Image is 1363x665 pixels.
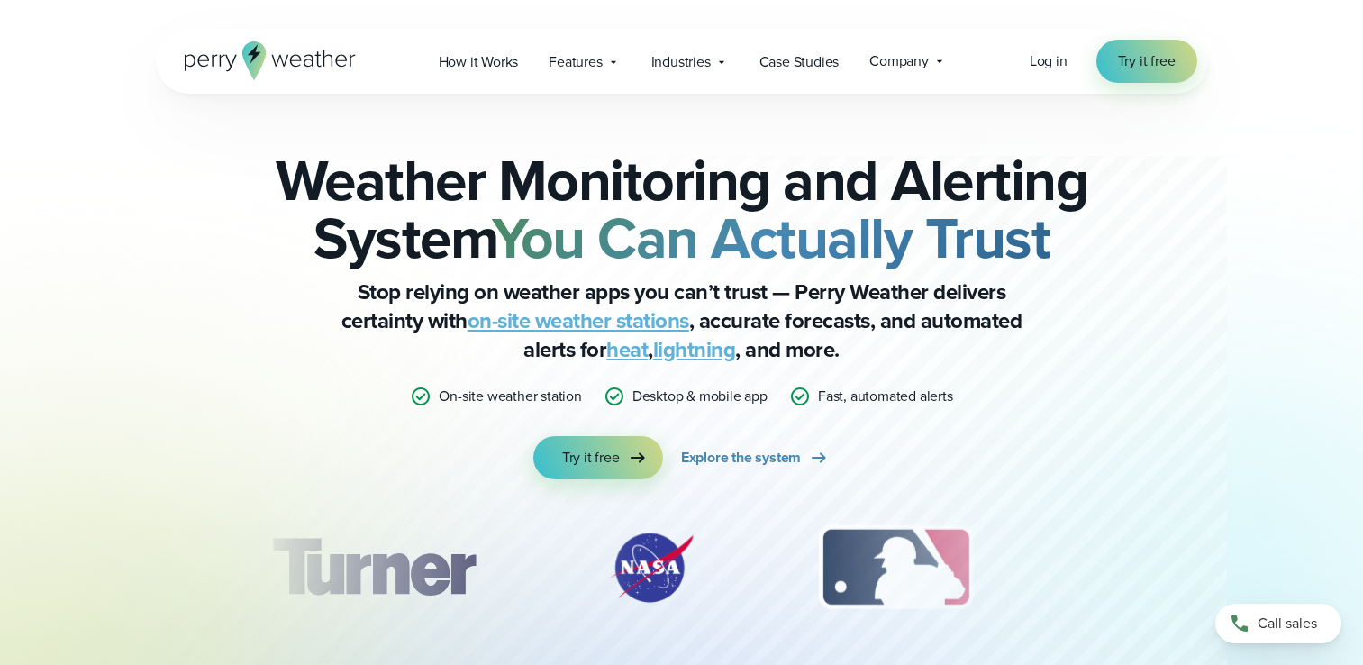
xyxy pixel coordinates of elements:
[1096,40,1197,83] a: Try it free
[468,305,689,337] a: on-site weather stations
[562,447,620,469] span: Try it free
[1077,523,1222,613] img: PGA.svg
[1030,50,1068,72] a: Log in
[245,523,501,613] img: Turner-Construction_1.svg
[818,386,953,407] p: Fast, automated alerts
[1030,50,1068,71] span: Log in
[759,51,840,73] span: Case Studies
[588,523,714,613] img: NASA.svg
[606,333,648,366] a: heat
[439,51,519,73] span: How it Works
[869,50,929,72] span: Company
[423,43,534,80] a: How it Works
[1118,50,1176,72] span: Try it free
[439,386,581,407] p: On-site weather station
[1077,523,1222,613] div: 4 of 12
[744,43,855,80] a: Case Studies
[632,386,768,407] p: Desktop & mobile app
[322,278,1042,364] p: Stop relying on weather apps you can’t trust — Perry Weather delivers certainty with , accurate f...
[533,436,663,479] a: Try it free
[801,523,991,613] div: 3 of 12
[549,51,602,73] span: Features
[1215,604,1341,643] a: Call sales
[588,523,714,613] div: 2 of 12
[492,196,1050,280] strong: You Can Actually Trust
[1258,613,1317,634] span: Call sales
[245,523,501,613] div: 1 of 12
[246,523,1118,622] div: slideshow
[681,436,830,479] a: Explore the system
[653,333,736,366] a: lightning
[651,51,711,73] span: Industries
[681,447,801,469] span: Explore the system
[246,151,1118,267] h2: Weather Monitoring and Alerting System
[801,523,991,613] img: MLB.svg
